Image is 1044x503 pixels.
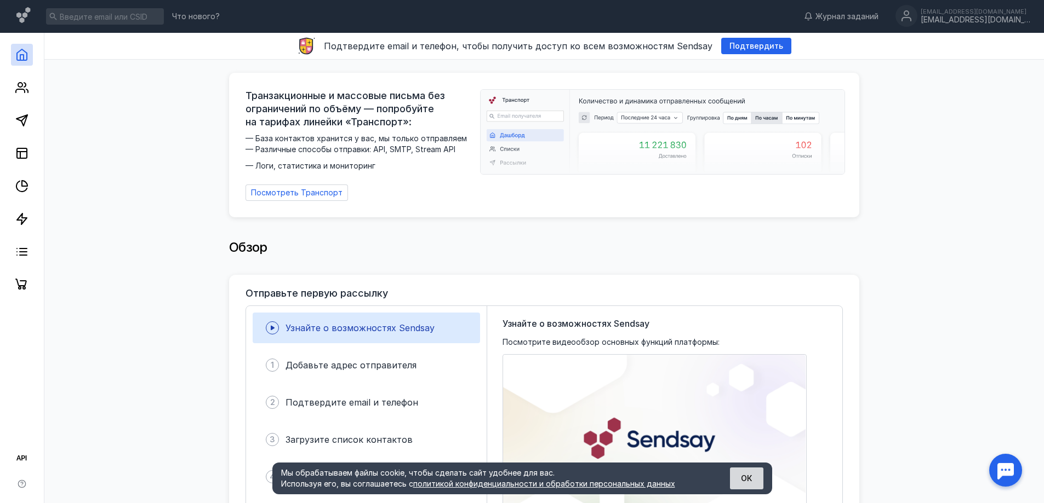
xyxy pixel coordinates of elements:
[271,360,274,371] span: 1
[503,337,720,348] span: Посмотрите видеообзор основных функций платформы:
[270,397,275,408] span: 2
[798,11,884,22] a: Журнал заданий
[167,13,225,20] a: Что нового?
[721,38,791,54] button: Подтвердить
[729,42,783,51] span: Подтвердить
[921,8,1030,15] div: [EMAIL_ADDRESS][DOMAIN_NAME]
[172,13,220,20] span: Что нового?
[46,8,164,25] input: Введите email или CSID
[481,90,845,174] img: dashboard-transport-banner
[503,317,649,330] span: Узнайте о возможностях Sendsay
[246,133,473,171] span: — База контактов хранится у вас, мы только отправляем — Различные способы отправки: API, SMTP, St...
[246,184,348,201] a: Посмотреть Транспорт
[229,239,267,255] span: Обзор
[815,11,878,22] span: Журнал заданий
[413,479,675,488] a: политикой конфиденциальности и обработки персональных данных
[270,434,275,445] span: 3
[246,288,388,299] h3: Отправьте первую рассылку
[251,188,343,198] span: Посмотреть Транспорт
[270,471,275,482] span: 4
[281,467,703,489] div: Мы обрабатываем файлы cookie, чтобы сделать сайт удобнее для вас. Используя его, вы соглашаетесь c
[324,41,712,51] span: Подтвердите email и телефон, чтобы получить доступ ко всем возможностям Sendsay
[730,467,763,489] button: ОК
[246,89,473,129] span: Транзакционные и массовые письма без ограничений по объёму — попробуйте на тарифах линейки «Транс...
[286,434,413,445] span: Загрузите список контактов
[286,322,435,333] span: Узнайте о возможностях Sendsay
[286,397,418,408] span: Подтвердите email и телефон
[286,360,417,371] span: Добавьте адрес отправителя
[921,15,1030,25] div: [EMAIL_ADDRESS][DOMAIN_NAME]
